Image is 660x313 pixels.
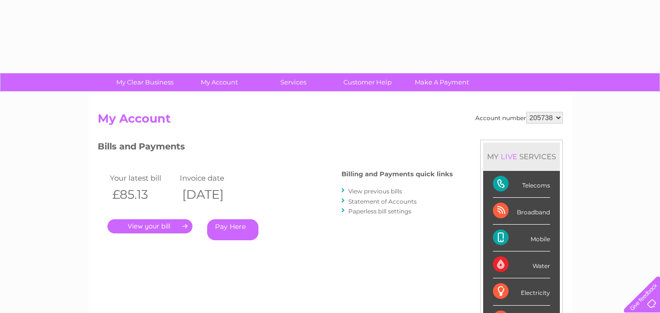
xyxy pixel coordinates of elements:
[98,112,563,130] h2: My Account
[493,278,550,305] div: Electricity
[98,140,453,157] h3: Bills and Payments
[179,73,259,91] a: My Account
[177,171,248,185] td: Invoice date
[107,185,178,205] th: £85.13
[341,170,453,178] h4: Billing and Payments quick links
[493,251,550,278] div: Water
[177,185,248,205] th: [DATE]
[483,143,560,170] div: MY SERVICES
[253,73,334,91] a: Services
[493,225,550,251] div: Mobile
[107,219,192,233] a: .
[493,198,550,225] div: Broadband
[107,171,178,185] td: Your latest bill
[348,188,402,195] a: View previous bills
[327,73,408,91] a: Customer Help
[499,152,519,161] div: LIVE
[493,171,550,198] div: Telecoms
[475,112,563,124] div: Account number
[105,73,185,91] a: My Clear Business
[207,219,258,240] a: Pay Here
[348,198,417,205] a: Statement of Accounts
[402,73,482,91] a: Make A Payment
[348,208,411,215] a: Paperless bill settings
